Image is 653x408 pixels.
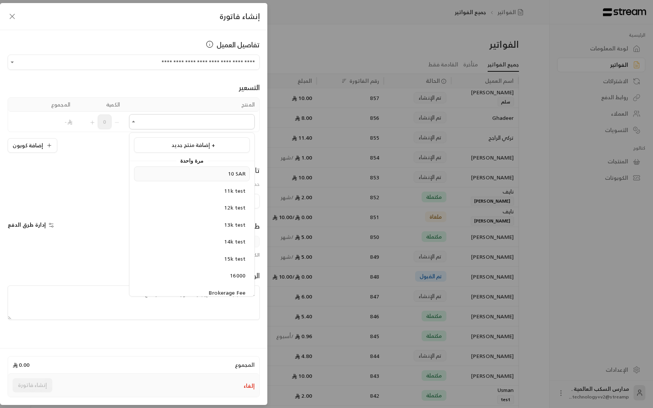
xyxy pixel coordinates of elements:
[220,10,260,23] span: إنشاء فاتورة
[171,140,215,150] span: إضافة منتج جديد +
[124,98,259,112] th: المنتج
[176,156,208,165] span: مرة واحدة
[8,97,260,132] table: Selected Products
[8,82,260,93] div: التسعير
[228,169,246,178] span: 10 SAR
[8,220,46,229] span: إدارة طرق الدفع
[129,117,138,126] button: Close
[4,252,263,258] div: الكوبونات مستثناة من الأقساط.
[8,58,17,67] button: Open
[209,288,246,297] span: Brokerage Fee
[224,220,246,229] span: 13k test
[244,382,255,390] button: إلغاء
[230,271,246,280] span: 16000
[224,203,246,212] span: 12k test
[13,361,29,369] span: 0.00
[25,112,75,132] td: -
[25,98,75,112] th: المجموع
[75,98,124,112] th: الكمية
[98,114,112,129] span: 0
[224,254,246,263] span: 15k test
[224,237,246,246] span: 14k test
[224,186,246,195] span: 11k test
[217,39,260,50] span: تفاصيل العميل
[8,138,57,153] button: إضافة كوبون
[235,361,255,369] span: المجموع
